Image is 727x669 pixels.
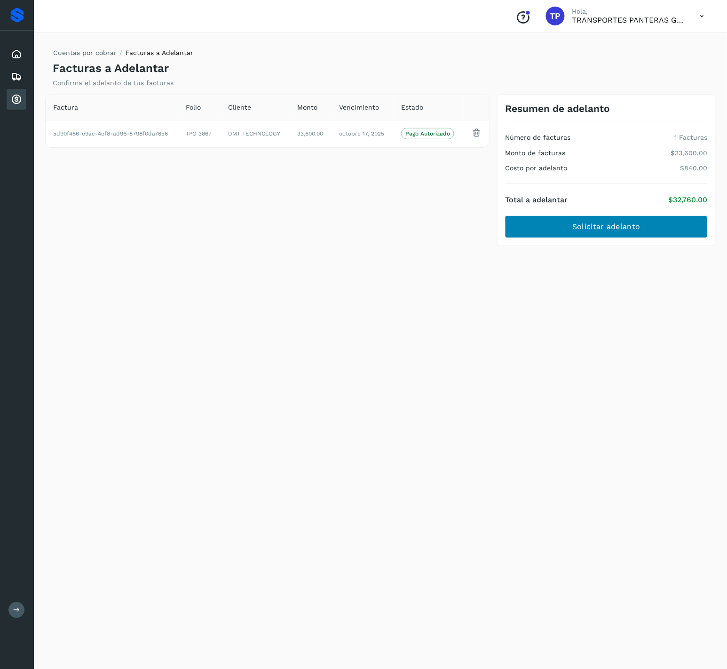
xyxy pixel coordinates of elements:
nav: breadcrumb [53,48,193,62]
td: 5d90f486-e9ac-4ef8-ad96-8798f0da7656 [46,120,179,147]
p: $32,760.00 [669,195,708,204]
h4: Costo por adelanto [505,164,567,172]
span: Cliente [228,103,251,112]
h4: Número de facturas [505,134,570,142]
p: Confirma el adelanto de tus facturas [53,79,174,87]
td: TPG 3867 [179,120,221,147]
span: Vencimiento [339,103,379,112]
h4: Total a adelantar [505,195,568,204]
p: TRANSPORTES PANTERAS GAPO S.A. DE C.V. [572,16,685,24]
h3: Resumen de adelanto [505,103,610,114]
h4: Monto de facturas [505,149,565,157]
h4: Facturas a Adelantar [53,62,169,75]
p: Hola, [572,8,685,16]
p: 1 Facturas [675,134,708,142]
span: Estado [401,103,423,112]
span: Factura [53,103,78,112]
div: Cuentas por cobrar [7,89,26,110]
td: DMT TECHNOLOGY [221,120,290,147]
span: 33,600.00 [297,130,323,137]
div: Embarques [7,66,26,87]
a: Cuentas por cobrar [53,49,117,56]
span: Facturas a Adelantar [126,49,193,56]
p: $33,600.00 [671,149,708,157]
span: Folio [186,103,201,112]
span: Monto [297,103,317,112]
p: $840.00 [680,164,708,172]
div: Inicio [7,44,26,64]
p: Pago Autorizado [405,130,450,137]
button: Solicitar adelanto [505,215,708,238]
span: Solicitar adelanto [572,222,640,232]
span: octubre 17, 2025 [339,130,384,137]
